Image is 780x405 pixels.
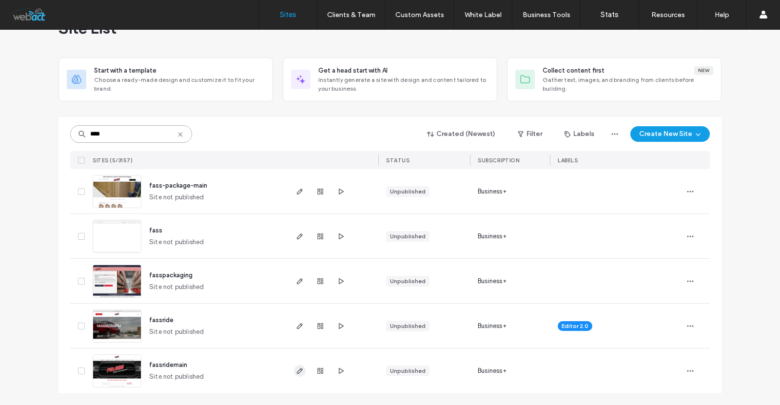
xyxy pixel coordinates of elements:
[94,66,156,76] span: Start with a template
[22,7,42,16] span: Help
[465,11,502,19] label: White Label
[556,126,603,142] button: Labels
[562,322,588,330] span: Editor 2.0
[280,10,296,19] label: Sites
[419,126,504,142] button: Created (Newest)
[318,76,489,93] span: Instantly generate a site with design and content tailored to your business.
[386,157,409,164] span: STATUS
[390,366,426,375] div: Unpublished
[149,372,204,382] span: Site not published
[478,187,507,196] span: Business+
[93,157,133,164] span: SITES (5/3157)
[149,327,204,337] span: Site not published
[390,277,426,286] div: Unpublished
[715,11,729,19] label: Help
[149,282,204,292] span: Site not published
[149,193,204,202] span: Site not published
[149,316,174,324] a: fassride
[149,182,207,189] a: fass-package-main
[478,157,519,164] span: SUBSCRIPTION
[694,66,713,75] div: New
[601,10,619,19] label: Stats
[94,76,265,93] span: Choose a ready-made design and customize it to fit your brand.
[478,231,507,241] span: Business+
[318,66,388,76] span: Get a head start with AI
[390,187,426,196] div: Unpublished
[508,126,552,142] button: Filter
[58,58,273,101] div: Start with a templateChoose a ready-made design and customize it to fit your brand.
[543,66,604,76] span: Collect content first
[478,276,507,286] span: Business+
[651,11,685,19] label: Resources
[149,361,187,368] a: fassridemain
[149,271,193,279] a: fasspackaging
[395,11,444,19] label: Custom Assets
[283,58,497,101] div: Get a head start with AIInstantly generate a site with design and content tailored to your business.
[149,237,204,247] span: Site not published
[149,227,162,234] a: fass
[390,232,426,241] div: Unpublished
[327,11,375,19] label: Clients & Team
[523,11,570,19] label: Business Tools
[478,366,507,376] span: Business+
[478,321,507,331] span: Business+
[630,126,710,142] button: Create New Site
[390,322,426,330] div: Unpublished
[507,58,721,101] div: Collect content firstNewGather text, images, and branding from clients before building.
[543,76,713,93] span: Gather text, images, and branding from clients before building.
[558,157,578,164] span: LABELS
